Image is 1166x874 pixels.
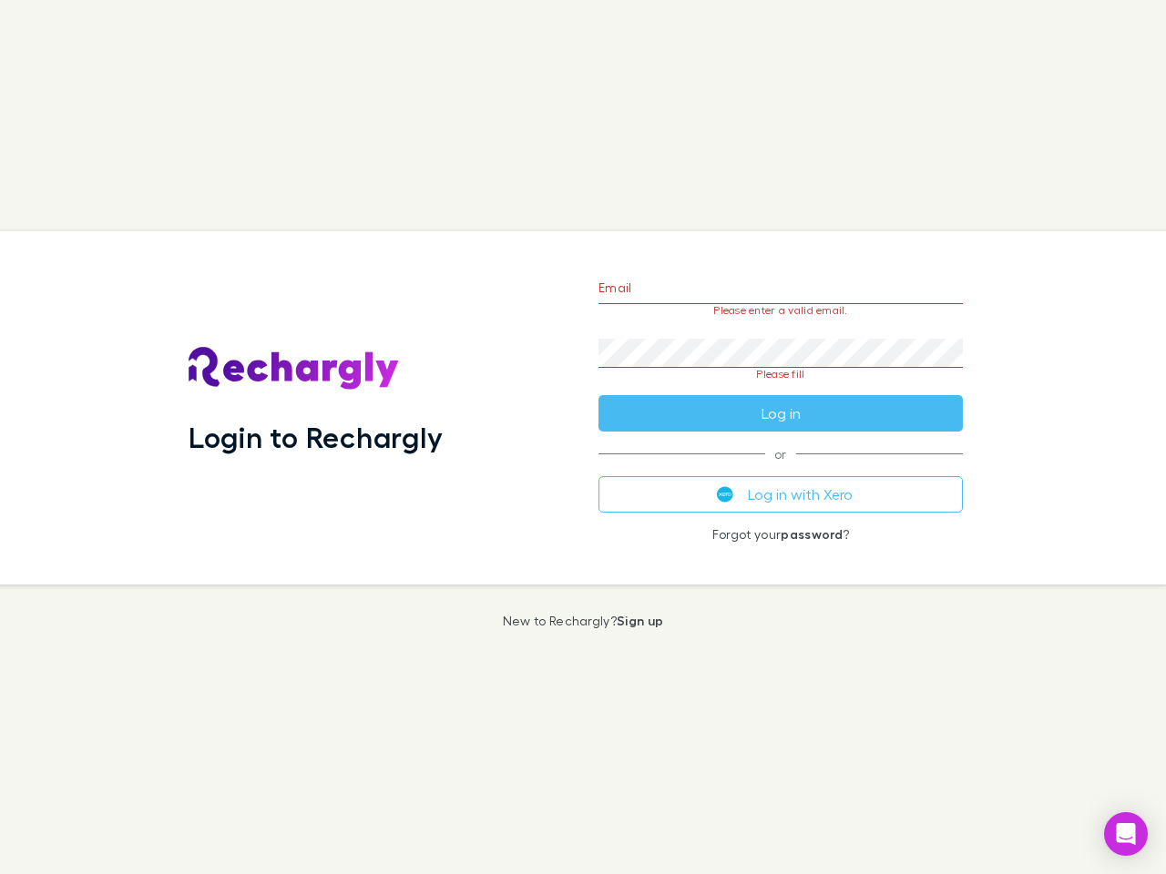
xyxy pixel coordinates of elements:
h1: Login to Rechargly [189,420,443,454]
p: Please fill [598,368,963,381]
span: or [598,453,963,454]
div: Open Intercom Messenger [1104,812,1148,856]
img: Rechargly's Logo [189,347,400,391]
a: Sign up [617,613,663,628]
p: New to Rechargly? [503,614,664,628]
a: password [781,526,843,542]
p: Forgot your ? [598,527,963,542]
img: Xero's logo [717,486,733,503]
p: Please enter a valid email. [598,304,963,317]
button: Log in [598,395,963,432]
button: Log in with Xero [598,476,963,513]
